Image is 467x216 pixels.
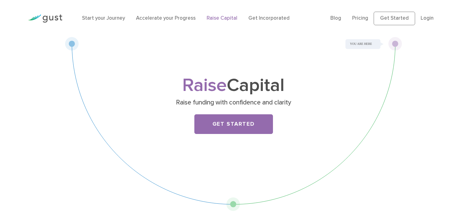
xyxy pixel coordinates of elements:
[136,15,196,21] a: Accelerate your Progress
[194,114,273,134] a: Get Started
[374,12,415,25] a: Get Started
[112,77,355,94] h1: Capital
[207,15,237,21] a: Raise Capital
[82,15,125,21] a: Start your Journey
[182,74,227,96] span: Raise
[352,15,368,21] a: Pricing
[330,15,341,21] a: Blog
[421,15,434,21] a: Login
[28,14,62,23] img: Gust Logo
[248,15,290,21] a: Get Incorporated
[115,98,352,107] p: Raise funding with confidence and clarity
